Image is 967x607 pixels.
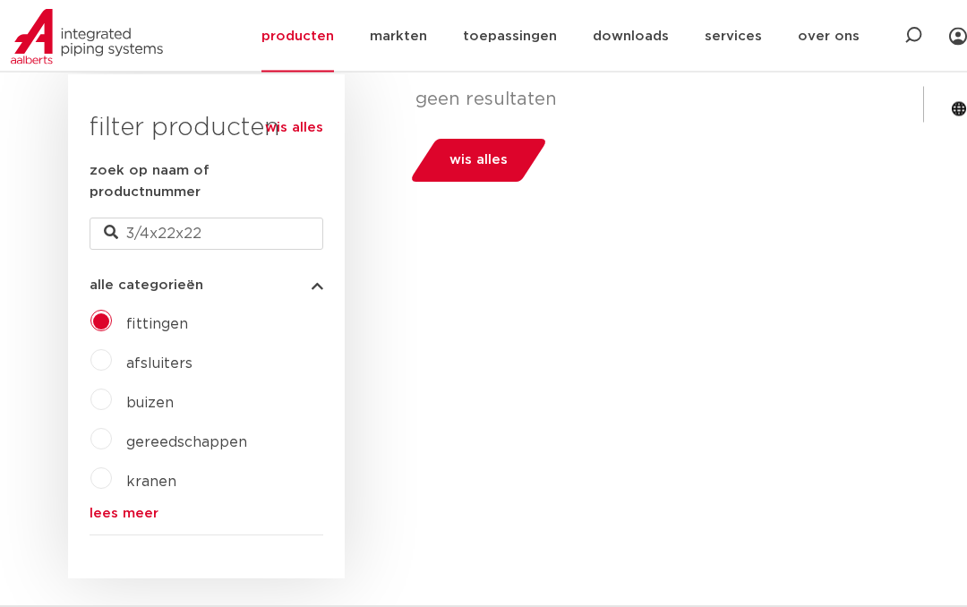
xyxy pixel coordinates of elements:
span: alle categorieën [90,279,203,293]
a: buizen [126,397,174,411]
a: kranen [126,475,176,490]
a: lees meer [90,508,323,521]
label: zoek op naam of productnummer [90,161,323,204]
span: wis alles [449,147,508,175]
a: afsluiters [126,357,193,372]
input: zoeken [90,218,323,251]
button: alle categorieën [90,279,323,293]
a: gereedschappen [126,436,247,450]
a: fittingen [126,318,188,332]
